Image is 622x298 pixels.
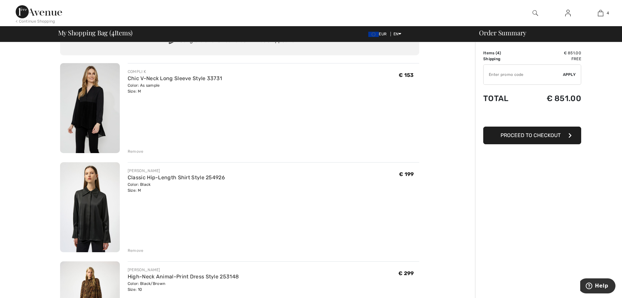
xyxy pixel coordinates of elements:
div: [PERSON_NAME] [128,168,225,174]
div: Order Summary [471,29,618,36]
a: High-Neck Animal-Print Dress Style 253148 [128,273,239,280]
img: 1ère Avenue [16,5,62,18]
span: 4 [111,28,115,36]
iframe: Opens a widget where you can find more information [580,278,615,295]
a: Sign In [560,9,576,17]
img: Classic Hip-Length Shirt Style 254926 [60,162,120,252]
span: € 199 [399,171,414,177]
td: Shipping [483,56,524,62]
input: Promo code [484,65,563,84]
span: EN [393,32,402,36]
div: < Continue Shopping [16,18,55,24]
span: My Shopping Bag ( Items) [58,29,133,36]
span: Apply [563,72,576,78]
div: Remove [128,149,144,154]
div: COMPLI K [128,69,222,75]
div: Remove [128,248,144,254]
img: My Info [565,9,571,17]
td: € 851.00 [524,50,581,56]
div: Color: As sample Size: M [128,82,222,94]
span: 4 [607,10,609,16]
td: Items ( ) [483,50,524,56]
td: € 851.00 [524,87,581,110]
div: [PERSON_NAME] [128,267,239,273]
div: Color: Black Size: M [128,182,225,193]
td: Total [483,87,524,110]
iframe: PayPal [483,110,581,124]
a: Chic V-Neck Long Sleeve Style 33731 [128,75,222,81]
span: 4 [497,51,500,55]
span: € 299 [398,270,414,276]
a: Classic Hip-Length Shirt Style 254926 [128,174,225,181]
a: 4 [584,9,616,17]
td: Free [524,56,581,62]
div: Color: Black/Brown Size: 10 [128,281,239,292]
span: Proceed to Checkout [501,132,561,138]
button: Proceed to Checkout [483,127,581,144]
img: Euro [368,32,379,37]
span: EUR [368,32,389,36]
img: search the website [533,9,538,17]
img: Chic V-Neck Long Sleeve Style 33731 [60,63,120,153]
span: € 153 [399,72,414,78]
img: My Bag [598,9,603,17]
